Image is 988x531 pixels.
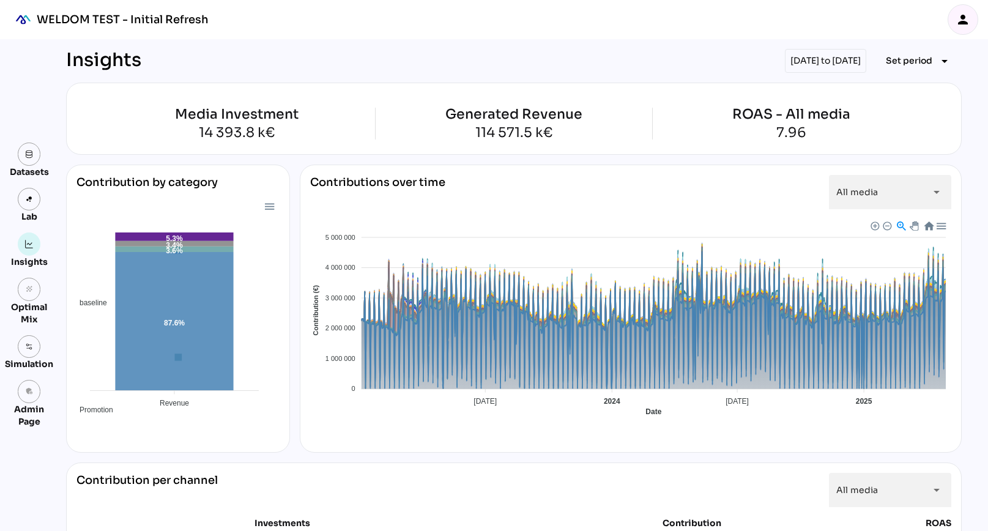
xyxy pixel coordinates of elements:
[926,517,951,529] div: ROAS
[66,49,141,73] div: Insights
[25,343,34,351] img: settings.svg
[25,387,34,396] i: admin_panel_settings
[16,210,43,223] div: Lab
[929,483,944,497] i: arrow_drop_down
[325,355,355,362] tspan: 1 000 000
[10,6,37,33] div: mediaROI
[25,240,34,248] img: graph.svg
[785,49,866,73] div: [DATE] to [DATE]
[956,12,970,27] i: person
[876,50,962,72] button: Expand "Set period"
[836,187,878,198] span: All media
[896,220,906,231] div: Selection Zoom
[76,175,280,199] div: Contribution by category
[604,397,620,406] tspan: 2024
[568,517,816,529] div: Contribution
[935,220,946,231] div: Menu
[929,185,944,199] i: arrow_drop_down
[312,285,319,336] text: Contribution (€)
[886,53,932,68] span: Set period
[474,397,497,406] tspan: [DATE]
[732,108,850,121] div: ROAS - All media
[856,397,872,406] tspan: 2025
[264,201,274,211] div: Menu
[25,150,34,158] img: data.svg
[70,406,113,414] span: Promotion
[870,221,878,229] div: Zoom In
[882,221,891,229] div: Zoom Out
[5,301,53,325] div: Optimal Mix
[836,485,878,496] span: All media
[923,220,934,231] div: Reset Zoom
[160,399,189,407] tspan: Revenue
[310,175,445,209] div: Contributions over time
[937,54,952,69] i: arrow_drop_down
[25,285,34,294] i: grain
[325,324,355,332] tspan: 2 000 000
[645,407,661,416] text: Date
[98,126,374,139] div: 14 393.8 k€
[910,221,917,229] div: Panning
[11,256,48,268] div: Insights
[98,108,374,121] div: Media Investment
[325,234,355,241] tspan: 5 000 000
[325,264,355,271] tspan: 4 000 000
[37,12,209,27] div: WELDOM TEST - Initial Refresh
[352,385,355,392] tspan: 0
[325,294,355,302] tspan: 3 000 000
[726,397,749,406] tspan: [DATE]
[5,358,53,370] div: Simulation
[25,195,34,204] img: lab.svg
[10,166,49,178] div: Datasets
[76,517,488,529] div: Investments
[445,108,582,121] div: Generated Revenue
[76,473,218,507] div: Contribution per channel
[70,299,107,307] span: baseline
[5,403,53,428] div: Admin Page
[732,126,850,139] div: 7.96
[445,126,582,139] div: 114 571.5 k€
